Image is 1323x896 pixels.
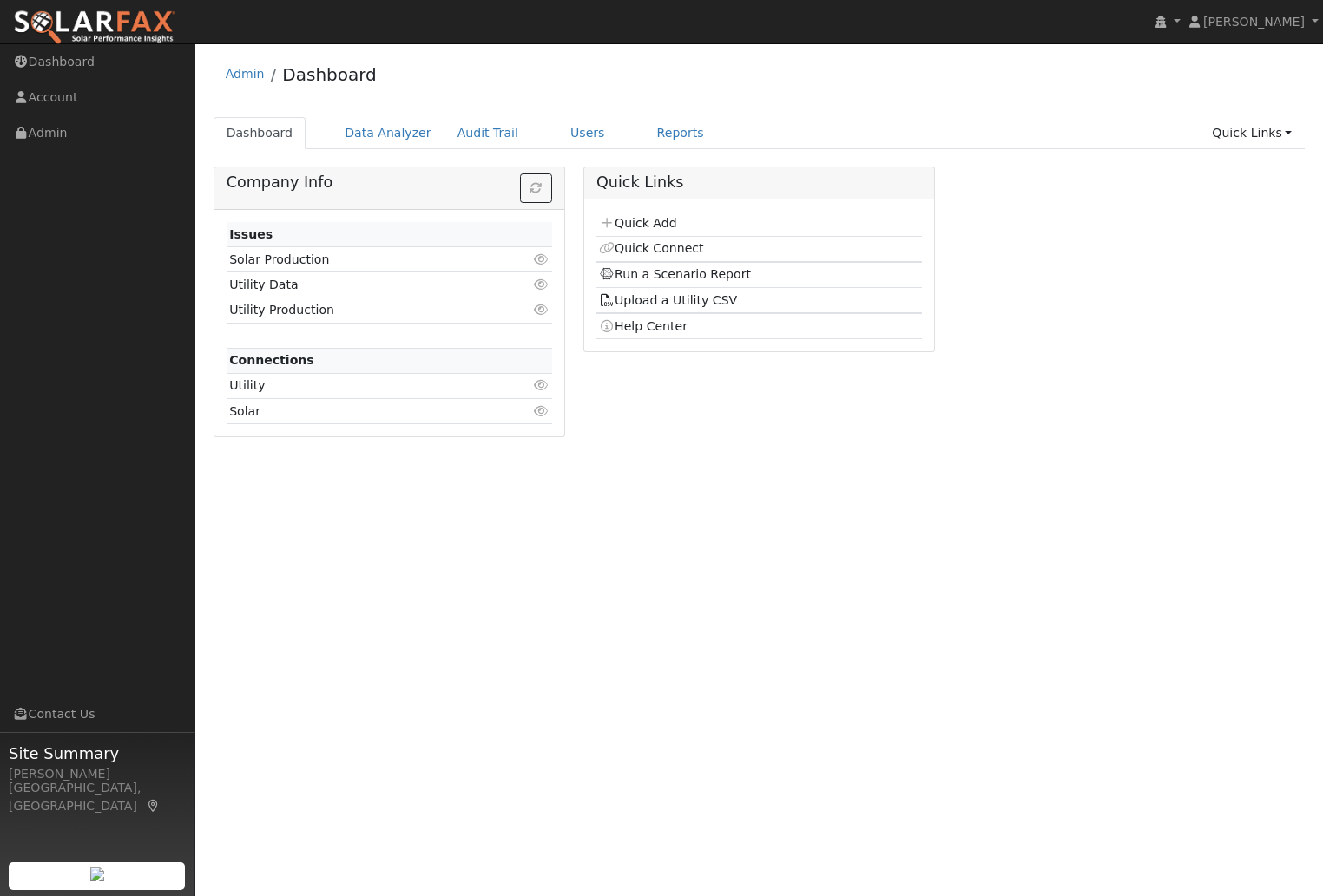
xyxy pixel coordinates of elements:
a: Admin [226,67,265,81]
span: [PERSON_NAME] [1203,15,1305,29]
td: Utility [227,373,499,398]
a: Upload a Utility CSV [599,293,737,307]
span: Site Summary [9,742,186,765]
div: [PERSON_NAME] [9,765,186,783]
a: Reports [644,117,717,149]
td: Utility Data [227,272,499,298]
i: Click to view [534,278,550,291]
img: retrieve [90,867,104,881]
a: Quick Add [599,216,676,230]
td: Utility Production [227,298,499,323]
div: [GEOGRAPHIC_DATA], [GEOGRAPHIC_DATA] [9,779,186,815]
a: Data Analyzer [332,117,444,149]
a: Quick Connect [599,241,703,255]
h5: Quick Links [596,173,922,192]
td: Solar [227,399,499,424]
i: Click to view [534,379,550,391]
strong: Issues [229,227,273,241]
a: Quick Links [1199,117,1305,149]
a: Dashboard [214,117,306,149]
i: Click to view [534,304,550,316]
i: Click to view [534,253,550,265]
strong: Connections [229,353,314,367]
a: Users [557,117,618,149]
a: Help Center [599,319,688,333]
i: Click to view [534,405,550,417]
a: Map [146,799,161,813]
a: Audit Trail [444,117,531,149]
h5: Company Info [227,173,552,192]
a: Run a Scenario Report [599,267,751,281]
td: Solar Production [227,247,499,272]
img: SolarFax [13,10,176,46]
a: Dashboard [282,64,377,85]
